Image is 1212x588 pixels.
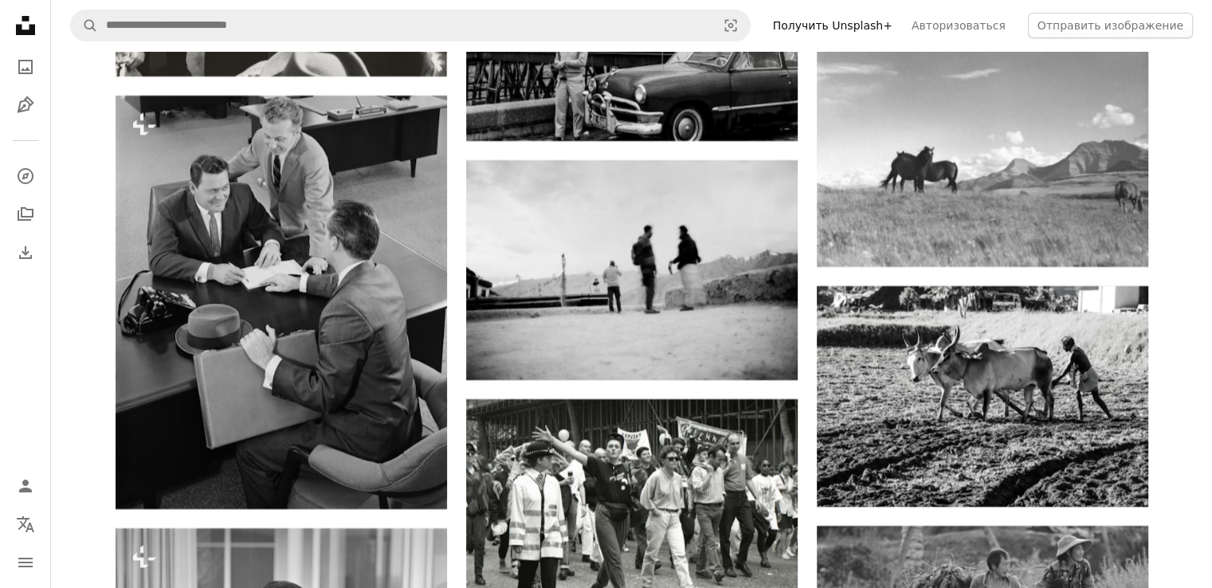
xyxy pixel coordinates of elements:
form: Найти визуальные материалы на сайте [70,10,751,41]
a: Иллюстрации [10,89,41,121]
a: Фотографии [10,51,41,83]
button: Поиск Unsplash [71,10,98,41]
a: Войти / Зарегистрироваться [10,470,41,502]
a: черно-белое фото людей, идущих рядом с домом [466,490,798,504]
a: Коллекции [10,198,41,230]
a: Исследовать [10,160,41,192]
button: Язык [10,508,41,540]
a: Три человека стоят на фоне размытого, монохромного пейзажа. [466,262,798,276]
a: История загрузок [10,237,41,269]
button: Меню [10,547,41,578]
a: черно-белая фотография трех мужчин, сидящих за столом [116,295,447,309]
img: черно-белая фотография трех мужчин, сидящих за столом [116,96,447,509]
button: Визуальный поиск [712,10,750,41]
img: Три человека стоят на фоне размытого, монохромного пейзажа. [466,160,798,379]
a: Фотография двух коров на поле в оттенках серого [817,389,1148,403]
a: Авторизоваться [902,13,1015,38]
a: Получить Unsplash+ [763,13,902,38]
font: Получить Unsplash+ [773,19,892,32]
font: Отправить изображение [1037,19,1183,32]
a: пара лошадей стоит на вершине покрытого травой поля [817,141,1148,155]
img: Фотография двух коров на поле в оттенках серого [817,286,1148,507]
img: пара лошадей стоит на вершине покрытого травой поля [817,30,1148,267]
font: Авторизоваться [912,19,1006,32]
a: Главная — Unsplash [10,10,41,45]
button: Отправить изображение [1028,13,1193,38]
